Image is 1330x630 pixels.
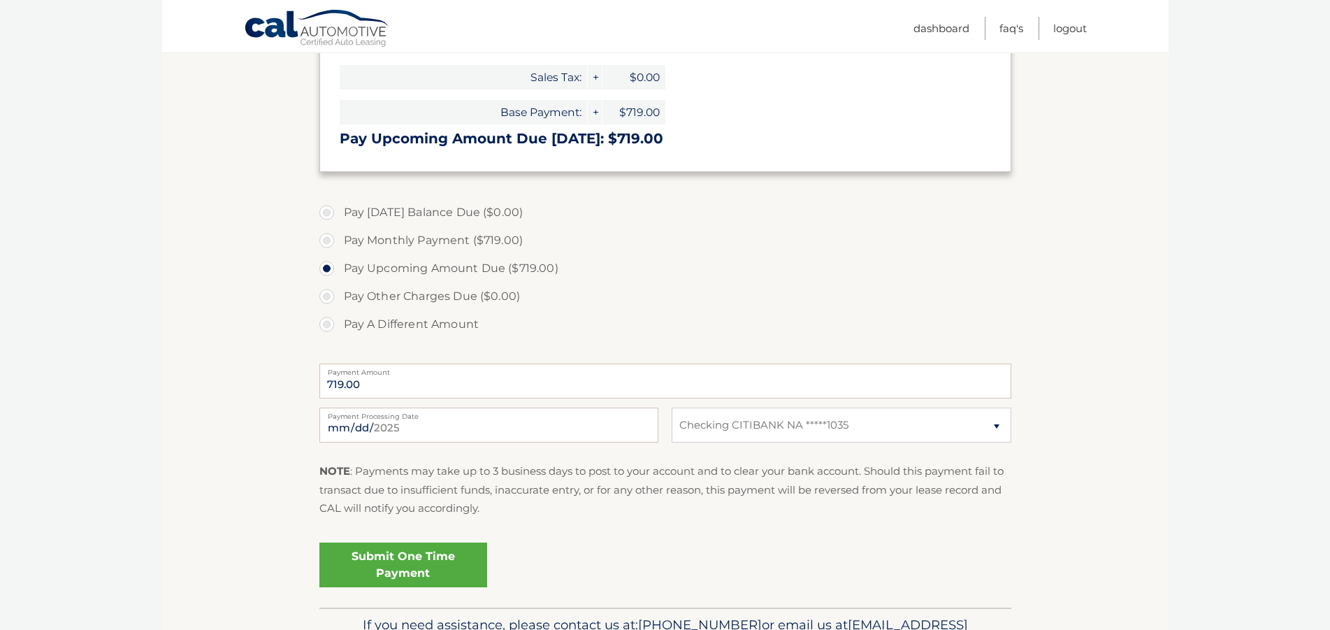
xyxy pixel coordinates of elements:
[340,100,587,124] span: Base Payment:
[340,65,587,90] span: Sales Tax:
[319,462,1011,517] p: : Payments may take up to 3 business days to post to your account and to clear your bank account....
[602,65,665,90] span: $0.00
[319,464,350,478] strong: NOTE
[319,255,1011,282] label: Pay Upcoming Amount Due ($719.00)
[588,65,602,90] span: +
[1053,17,1087,40] a: Logout
[319,408,658,443] input: Payment Date
[602,100,665,124] span: $719.00
[319,227,1011,255] label: Pay Monthly Payment ($719.00)
[340,130,991,148] h3: Pay Upcoming Amount Due [DATE]: $719.00
[319,364,1011,375] label: Payment Amount
[244,9,391,50] a: Cal Automotive
[319,364,1011,399] input: Payment Amount
[319,408,658,419] label: Payment Processing Date
[913,17,969,40] a: Dashboard
[319,543,487,587] a: Submit One Time Payment
[588,100,602,124] span: +
[999,17,1023,40] a: FAQ's
[319,310,1011,338] label: Pay A Different Amount
[319,199,1011,227] label: Pay [DATE] Balance Due ($0.00)
[319,282,1011,310] label: Pay Other Charges Due ($0.00)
